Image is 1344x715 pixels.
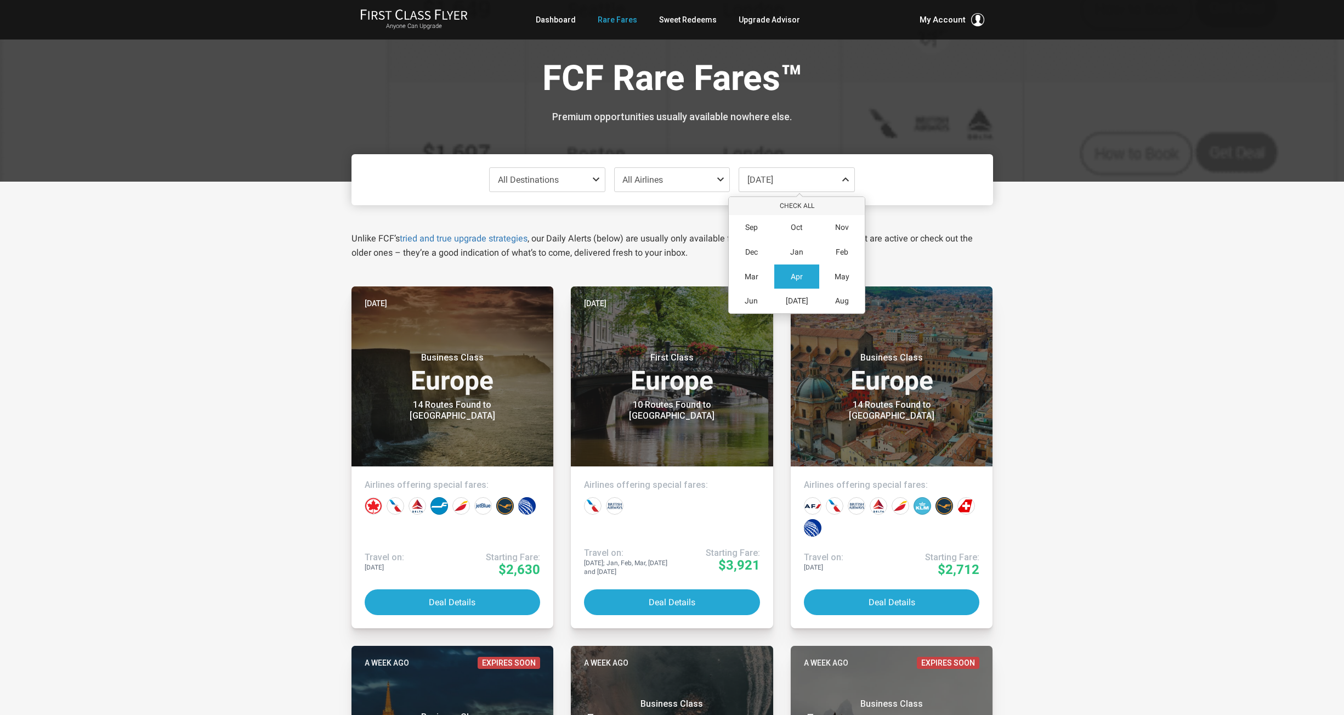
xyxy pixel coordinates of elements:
[917,657,979,669] span: Expires Soon
[365,297,387,309] time: [DATE]
[848,497,865,515] div: British Airways
[823,352,960,363] small: Business Class
[478,657,540,669] span: Expires Soon
[452,497,470,515] div: Iberia
[400,233,528,244] a: tried and true upgrade strategies
[786,296,808,306] span: [DATE]
[747,174,773,185] span: [DATE]
[603,699,740,710] small: Business Class
[351,232,993,260] p: Unlike FCF’s , our Daily Alerts (below) are usually only available for a short time. Jump on thos...
[474,497,492,515] div: JetBlue
[365,497,382,515] div: Air Canada
[584,297,606,309] time: [DATE]
[659,10,717,30] a: Sweet Redeems
[823,399,960,421] div: 14 Routes Found to [GEOGRAPHIC_DATA]
[804,480,980,491] h4: Airlines offering special fares:
[836,247,848,257] span: Feb
[584,352,760,394] h3: Europe
[739,10,800,30] a: Upgrade Advisor
[351,286,554,628] a: [DATE]Business ClassEurope14 Routes Found to [GEOGRAPHIC_DATA]Airlines offering special fares:Tra...
[920,13,966,26] span: My Account
[804,352,980,394] h3: Europe
[791,272,803,282] span: Apr
[536,10,576,30] a: Dashboard
[571,286,773,628] a: [DATE]First ClassEurope10 Routes Found to [GEOGRAPHIC_DATA]Airlines offering special fares:Travel...
[360,9,468,31] a: First Class FlyerAnyone Can Upgrade
[365,657,409,669] time: A week ago
[518,497,536,515] div: United
[496,497,514,515] div: Lufthansa
[584,480,760,491] h4: Airlines offering special fares:
[584,657,628,669] time: A week ago
[823,699,960,710] small: Business Class
[804,519,821,537] div: United
[598,10,637,30] a: Rare Fares
[835,272,849,282] span: May
[804,657,848,669] time: A week ago
[365,352,541,394] h3: Europe
[826,497,843,515] div: American Airlines
[791,286,993,628] a: [DATE]Business ClassEurope14 Routes Found to [GEOGRAPHIC_DATA]Airlines offering special fares:Tra...
[835,223,849,232] span: Nov
[387,497,404,515] div: American Airlines
[498,174,559,185] span: All Destinations
[745,223,758,232] span: Sep
[365,589,541,615] button: Deal Details
[365,480,541,491] h4: Airlines offering special fares:
[745,296,758,306] span: Jun
[606,497,623,515] div: British Airways
[603,352,740,363] small: First Class
[384,352,521,363] small: Business Class
[957,497,975,515] div: Swiss
[804,589,980,615] button: Deal Details
[870,497,887,515] div: Delta Airlines
[790,247,803,257] span: Jan
[914,497,931,515] div: KLM
[745,247,758,257] span: Dec
[745,272,758,282] span: Mar
[603,399,740,421] div: 10 Routes Found to [GEOGRAPHIC_DATA]
[430,497,448,515] div: Finnair
[791,223,803,232] span: Oct
[409,497,426,515] div: Delta Airlines
[835,296,849,306] span: Aug
[920,13,984,26] button: My Account
[935,497,953,515] div: Lufthansa
[729,197,865,215] button: Check All
[360,9,468,20] img: First Class Flyer
[622,174,663,185] span: All Airlines
[584,589,760,615] button: Deal Details
[384,399,521,421] div: 14 Routes Found to [GEOGRAPHIC_DATA]
[892,497,909,515] div: Iberia
[360,111,985,122] h3: Premium opportunities usually available nowhere else.
[804,497,821,515] div: Air France
[360,22,468,30] small: Anyone Can Upgrade
[584,497,602,515] div: American Airlines
[360,59,985,102] h1: FCF Rare Fares™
